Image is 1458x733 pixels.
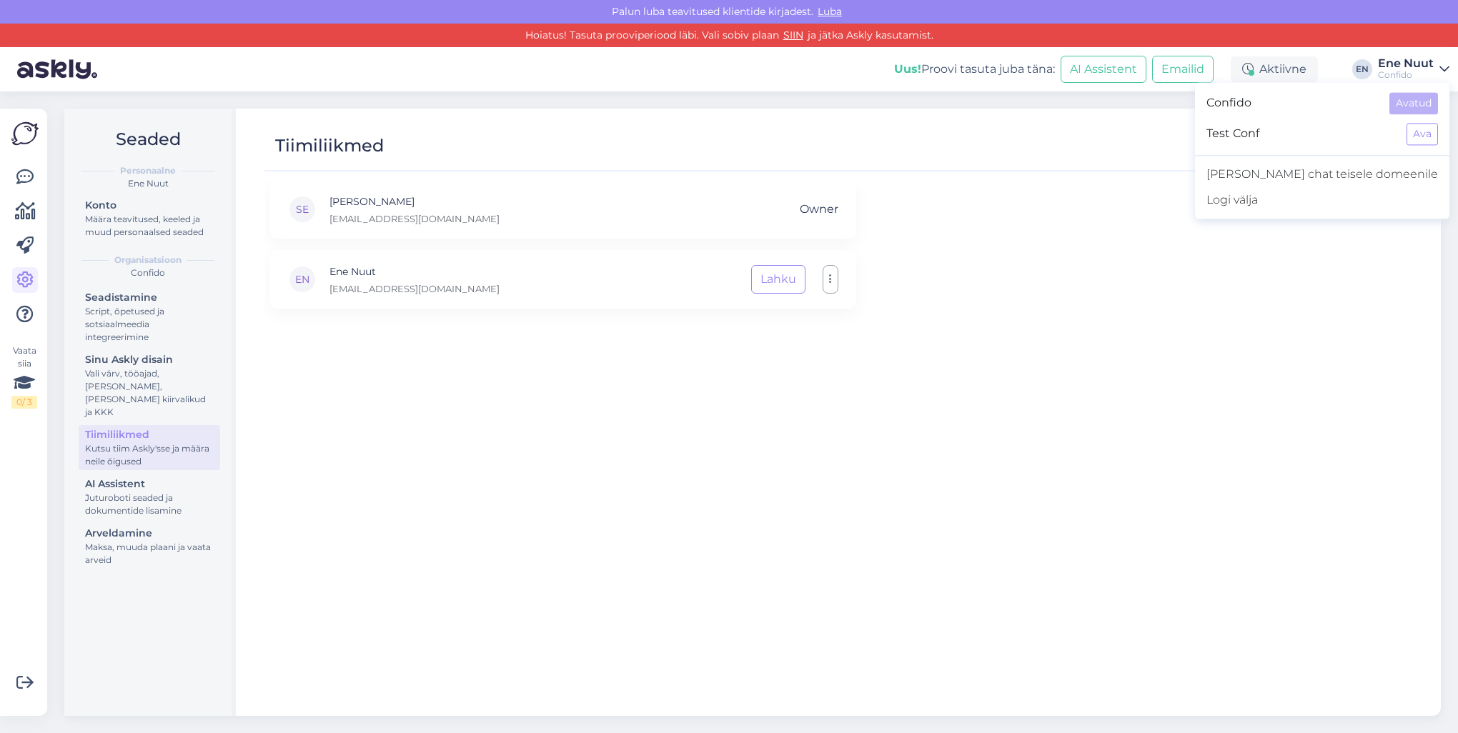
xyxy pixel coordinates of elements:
[85,290,214,305] div: Seadistamine
[288,265,317,294] div: EN
[1389,92,1438,114] button: Avatud
[79,524,220,569] a: ArveldamineMaksa, muuda plaani ja vaata arveid
[85,367,214,419] div: Vali värv, tööajad, [PERSON_NAME], [PERSON_NAME] kiirvalikud ja KKK
[329,282,500,295] p: [EMAIL_ADDRESS][DOMAIN_NAME]
[85,477,214,492] div: AI Assistent
[288,195,317,224] div: SE
[1352,59,1372,79] div: EN
[1061,56,1146,83] button: AI Assistent
[85,198,214,213] div: Konto
[1195,161,1449,187] a: [PERSON_NAME] chat teisele domeenile
[76,266,220,279] div: Confido
[79,474,220,519] a: AI AssistentJuturoboti seaded ja dokumentide lisamine
[329,212,500,225] p: [EMAIL_ADDRESS][DOMAIN_NAME]
[1206,92,1378,114] span: Confido
[813,5,846,18] span: Luba
[85,427,214,442] div: Tiimiliikmed
[11,396,37,409] div: 0 / 3
[329,264,500,279] p: Ene Nuut
[1231,56,1318,82] div: Aktiivne
[76,177,220,190] div: Ene Nuut
[894,62,921,76] b: Uus!
[275,132,384,159] div: Tiimiliikmed
[85,352,214,367] div: Sinu Askly disain
[1206,123,1395,145] span: Test Conf
[79,350,220,421] a: Sinu Askly disainVali värv, tööajad, [PERSON_NAME], [PERSON_NAME] kiirvalikud ja KKK
[779,29,808,41] a: SIIN
[1378,58,1434,69] div: Ene Nuut
[76,126,220,153] h2: Seaded
[1152,56,1214,83] button: Emailid
[85,305,214,344] div: Script, õpetused ja sotsiaalmeedia integreerimine
[1378,69,1434,81] div: Confido
[85,442,214,468] div: Kutsu tiim Askly'sse ja määra neile õigused
[1195,187,1449,213] div: Logi välja
[79,288,220,346] a: SeadistamineScript, õpetused ja sotsiaalmeedia integreerimine
[79,425,220,470] a: TiimiliikmedKutsu tiim Askly'sse ja määra neile õigused
[11,344,37,409] div: Vaata siia
[85,526,214,541] div: Arveldamine
[894,61,1055,78] div: Proovi tasuta juba täna:
[1407,123,1438,145] button: Ava
[800,196,838,223] span: Owner
[11,120,39,147] img: Askly Logo
[120,164,176,177] b: Personaalne
[1378,58,1449,81] a: Ene NuutConfido
[329,194,500,209] p: [PERSON_NAME]
[751,265,805,294] button: Lahku
[114,254,182,266] b: Organisatsioon
[79,196,220,241] a: KontoMäära teavitused, keeled ja muud personaalsed seaded
[85,541,214,567] div: Maksa, muuda plaani ja vaata arveid
[85,492,214,517] div: Juturoboti seaded ja dokumentide lisamine
[85,213,214,239] div: Määra teavitused, keeled ja muud personaalsed seaded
